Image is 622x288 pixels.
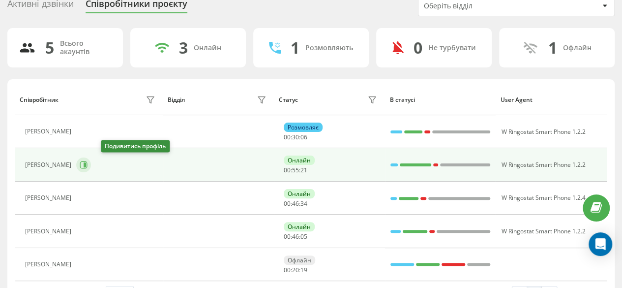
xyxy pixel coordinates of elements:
span: 00 [284,232,291,241]
div: Open Intercom Messenger [589,232,612,256]
div: Онлайн [194,44,221,52]
span: 00 [284,133,291,141]
div: Онлайн [284,189,315,198]
div: Онлайн [284,222,315,231]
span: 21 [300,166,307,174]
div: : : [284,233,307,240]
div: 5 [45,38,54,57]
div: [PERSON_NAME] [25,261,74,268]
div: 3 [179,38,188,57]
span: 06 [300,133,307,141]
div: Офлайн [563,44,592,52]
div: 1 [291,38,299,57]
div: Розмовляють [305,44,353,52]
span: W Ringostat Smart Phone 1.2.2 [501,227,585,235]
div: User Agent [501,96,602,103]
div: : : [284,200,307,207]
div: Співробітник [20,96,59,103]
span: 55 [292,166,299,174]
div: Розмовляє [284,123,323,132]
div: : : [284,167,307,174]
div: Статус [279,96,298,103]
span: 05 [300,232,307,241]
div: Онлайн [284,156,315,165]
span: 20 [292,266,299,274]
div: Подивитись профіль [101,140,170,153]
span: 46 [292,232,299,241]
div: : : [284,267,307,274]
span: 00 [284,266,291,274]
div: [PERSON_NAME] [25,128,74,135]
div: Відділ [168,96,185,103]
div: Офлайн [284,256,315,265]
div: Не турбувати [428,44,476,52]
div: Оберіть відділ [424,2,541,10]
span: W Ringostat Smart Phone 1.2.2 [501,160,585,169]
div: [PERSON_NAME] [25,228,74,235]
span: 30 [292,133,299,141]
span: 34 [300,199,307,208]
div: 0 [414,38,422,57]
div: Всього акаунтів [60,39,111,56]
span: W Ringostat Smart Phone 1.2.2 [501,128,585,136]
span: 00 [284,199,291,208]
div: 1 [548,38,557,57]
div: В статусі [389,96,491,103]
span: 00 [284,166,291,174]
span: 46 [292,199,299,208]
div: : : [284,134,307,141]
div: [PERSON_NAME] [25,161,74,168]
div: [PERSON_NAME] [25,194,74,201]
span: W Ringostat Smart Phone 1.2.4 [501,193,585,202]
span: 19 [300,266,307,274]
